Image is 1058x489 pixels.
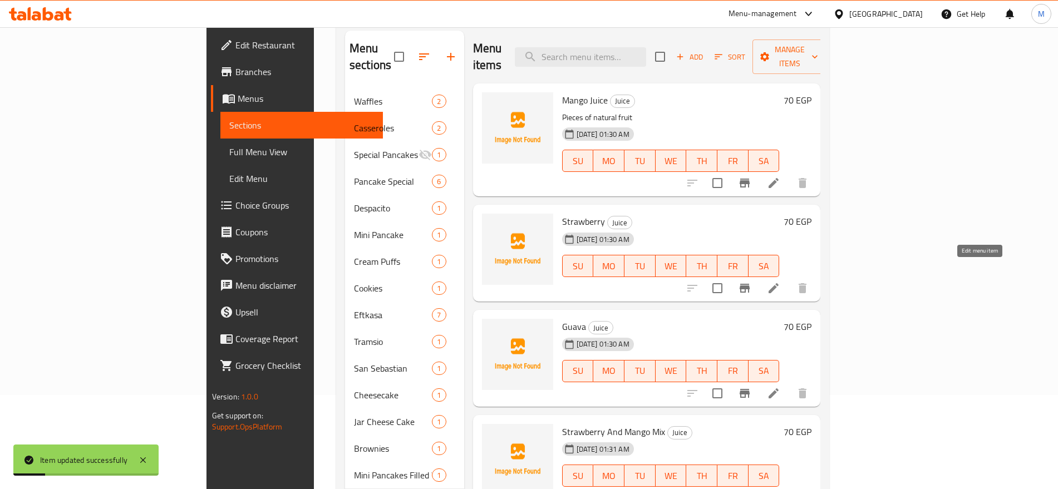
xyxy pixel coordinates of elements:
[629,258,651,274] span: TU
[784,424,811,439] h6: 70 EGP
[354,362,432,375] span: San Sebastian
[432,255,446,268] div: items
[432,468,446,482] div: items
[572,234,634,245] span: [DATE] 01:30 AM
[572,339,634,349] span: [DATE] 01:30 AM
[235,65,374,78] span: Branches
[345,408,464,435] div: Jar Cheese Cake1
[432,228,446,241] div: items
[211,272,383,299] a: Menu disclaimer
[432,283,445,294] span: 1
[707,48,752,66] span: Sort items
[660,258,682,274] span: WE
[432,150,445,160] span: 1
[753,363,775,379] span: SA
[624,360,656,382] button: TU
[686,360,717,382] button: TH
[562,318,586,335] span: Guava
[345,115,464,141] div: Casseroles2
[562,423,665,440] span: Strawberry And Mango Mix
[562,150,594,172] button: SU
[345,355,464,382] div: San Sebastian1
[345,382,464,408] div: Cheesecake1
[354,442,432,455] span: Brownies
[354,255,432,268] span: Cream Puffs
[562,255,594,277] button: SU
[432,230,445,240] span: 1
[691,363,713,379] span: TH
[354,281,432,295] div: Cookies
[354,121,432,135] span: Casseroles
[608,216,632,229] span: Juice
[229,172,374,185] span: Edit Menu
[211,58,383,85] a: Branches
[717,255,749,277] button: FR
[675,51,705,63] span: Add
[354,175,432,188] span: Pancake Special
[345,248,464,275] div: Cream Puffs1
[354,148,419,161] div: Special Pancakes
[482,92,553,164] img: Mango Juice
[345,195,464,221] div: Despacito1
[731,380,758,407] button: Branch-specific-item
[598,258,620,274] span: MO
[235,38,374,52] span: Edit Restaurant
[515,47,646,67] input: search
[354,201,432,215] span: Despacito
[598,153,620,169] span: MO
[432,281,446,295] div: items
[691,258,713,274] span: TH
[749,255,780,277] button: SA
[749,150,780,172] button: SA
[789,275,816,302] button: delete
[354,468,432,482] span: Mini Pancakes Filled With Chocolate Pieces
[567,363,589,379] span: SU
[354,228,432,241] div: Mini Pancake
[482,319,553,390] img: Guava
[706,276,729,300] span: Select to update
[611,95,634,107] span: Juice
[235,225,374,239] span: Coupons
[212,389,239,404] span: Version:
[722,258,744,274] span: FR
[211,192,383,219] a: Choice Groups
[717,360,749,382] button: FR
[598,468,620,484] span: MO
[432,417,445,427] span: 1
[706,171,729,195] span: Select to update
[712,48,748,66] button: Sort
[588,321,613,334] div: Juice
[432,388,446,402] div: items
[767,176,780,190] a: Edit menu item
[562,465,594,487] button: SU
[789,170,816,196] button: delete
[432,362,446,375] div: items
[789,380,816,407] button: delete
[672,48,707,66] button: Add
[354,95,432,108] div: Waffles
[345,328,464,355] div: Tramsio1
[345,88,464,115] div: Waffles2
[607,216,632,229] div: Juice
[753,258,775,274] span: SA
[656,465,687,487] button: WE
[432,442,446,455] div: items
[715,51,745,63] span: Sort
[656,255,687,277] button: WE
[656,360,687,382] button: WE
[691,153,713,169] span: TH
[432,256,445,267] span: 1
[752,39,827,74] button: Manage items
[345,435,464,462] div: Brownies1
[229,118,374,132] span: Sections
[432,175,446,188] div: items
[432,308,446,322] div: items
[212,408,263,423] span: Get support on:
[235,332,374,345] span: Coverage Report
[562,360,594,382] button: SU
[784,214,811,229] h6: 70 EGP
[432,176,445,187] span: 6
